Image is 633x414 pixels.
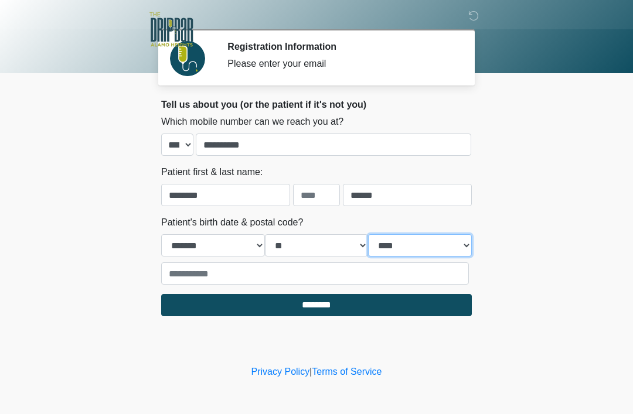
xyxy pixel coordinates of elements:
a: Terms of Service [312,367,382,377]
h2: Tell us about you (or the patient if it's not you) [161,99,472,110]
a: | [309,367,312,377]
label: Patient's birth date & postal code? [161,215,303,230]
label: Patient first & last name: [161,165,263,179]
img: The DRIPBaR - Alamo Heights Logo [149,9,193,50]
a: Privacy Policy [251,367,310,377]
label: Which mobile number can we reach you at? [161,115,343,129]
div: Please enter your email [227,57,454,71]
